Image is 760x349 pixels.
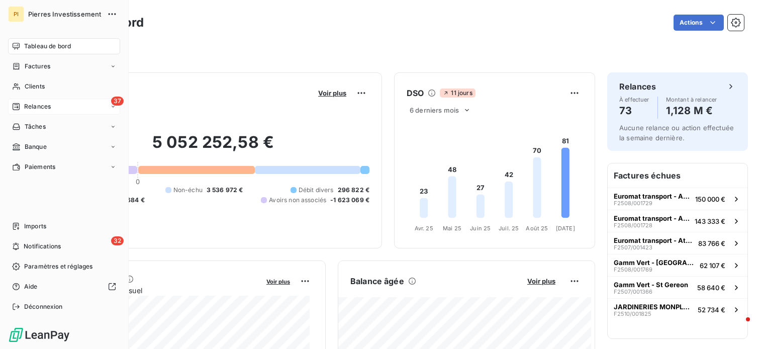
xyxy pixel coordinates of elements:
[614,267,652,273] span: F2508/001769
[698,306,725,314] span: 52 734 €
[8,6,24,22] div: PI
[318,89,346,97] span: Voir plus
[608,163,747,188] h6: Factures échues
[338,186,369,195] span: 296 822 €
[700,261,725,270] span: 62 107 €
[527,277,555,285] span: Voir plus
[619,80,656,93] h6: Relances
[315,89,349,98] button: Voir plus
[269,196,326,205] span: Avoirs non associés
[410,106,459,114] span: 6 derniers mois
[25,122,46,131] span: Tâches
[619,124,734,142] span: Aucune relance ou action effectuée la semaine dernière.
[24,42,71,51] span: Tableau de bord
[608,276,747,298] button: Gamm Vert - St GereonF2507/00136658 640 €
[695,217,725,225] span: 143 333 €
[443,225,461,232] tspan: Mai 25
[695,195,725,203] span: 150 000 €
[608,254,747,276] button: Gamm Vert - [GEOGRAPHIC_DATA]F2508/00176962 107 €
[614,281,688,289] span: Gamm Vert - St Gereon
[608,298,747,320] button: JARDINERIES MONPLAISIR NEUVILLEF2510/00182552 734 €
[25,62,50,71] span: Factures
[614,222,652,228] span: F2508/001728
[614,244,652,250] span: F2507/001423
[666,97,717,103] span: Montant à relancer
[407,87,424,99] h6: DSO
[415,225,433,232] tspan: Avr. 25
[263,277,293,286] button: Voir plus
[674,15,724,31] button: Actions
[614,303,694,311] span: JARDINERIES MONPLAISIR NEUVILLE
[614,214,691,222] span: Euromat transport - Athis Mons (Bai
[25,82,45,91] span: Clients
[614,258,696,267] span: Gamm Vert - [GEOGRAPHIC_DATA]
[470,225,491,232] tspan: Juin 25
[726,315,750,339] iframe: Intercom live chat
[8,279,120,295] a: Aide
[614,200,652,206] span: F2508/001729
[614,289,652,295] span: F2507/001366
[330,196,369,205] span: -1 623 069 €
[614,236,694,244] span: Euromat transport - Athis Mons (Bai
[111,97,124,106] span: 37
[8,327,70,343] img: Logo LeanPay
[299,186,334,195] span: Débit divers
[608,232,747,254] button: Euromat transport - Athis Mons (BaiF2507/00142383 766 €
[111,236,124,245] span: 32
[619,103,649,119] h4: 73
[614,311,651,317] span: F2510/001825
[25,162,55,171] span: Paiements
[608,188,747,210] button: Euromat transport - Athis Mons (BaiF2508/001729150 000 €
[207,186,243,195] span: 3 536 972 €
[697,284,725,292] span: 58 640 €
[173,186,203,195] span: Non-échu
[619,97,649,103] span: À effectuer
[24,302,63,311] span: Déconnexion
[556,225,575,232] tspan: [DATE]
[24,282,38,291] span: Aide
[614,192,691,200] span: Euromat transport - Athis Mons (Bai
[24,222,46,231] span: Imports
[266,278,290,285] span: Voir plus
[57,132,369,162] h2: 5 052 252,58 €
[136,178,140,186] span: 0
[499,225,519,232] tspan: Juil. 25
[440,89,475,98] span: 11 jours
[524,277,558,286] button: Voir plus
[24,262,92,271] span: Paramètres et réglages
[28,10,101,18] span: Pierres Investissement
[25,142,47,151] span: Banque
[24,102,51,111] span: Relances
[666,103,717,119] h4: 1,128 M €
[526,225,548,232] tspan: Août 25
[57,285,259,296] span: Chiffre d'affaires mensuel
[350,275,404,287] h6: Balance âgée
[24,242,61,251] span: Notifications
[608,210,747,232] button: Euromat transport - Athis Mons (BaiF2508/001728143 333 €
[698,239,725,247] span: 83 766 €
